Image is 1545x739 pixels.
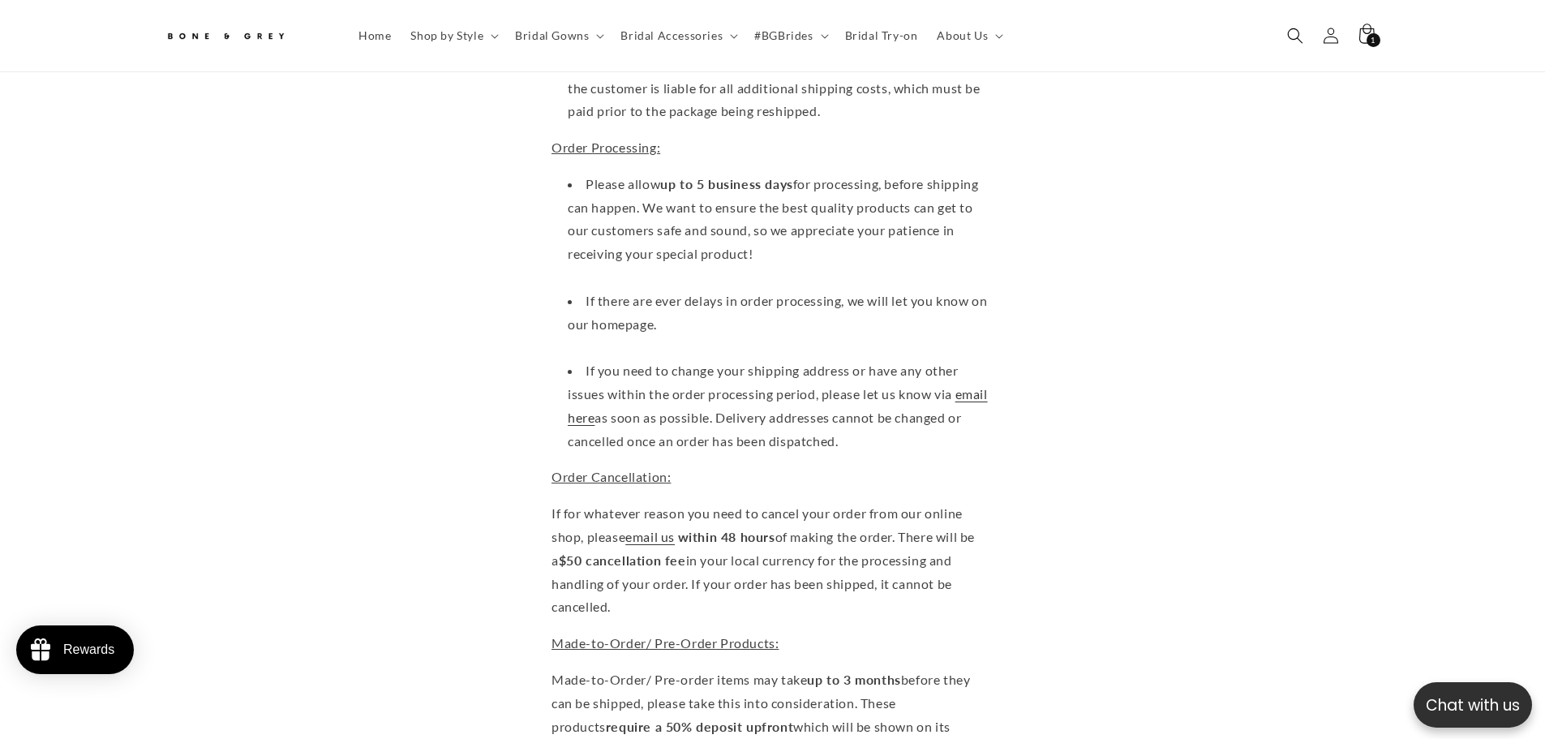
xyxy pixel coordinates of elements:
[927,19,1010,53] summary: About Us
[401,19,505,53] summary: Shop by Style
[937,28,988,43] span: About Us
[551,505,975,614] span: If for whatever reason you need to cancel your order from our online shop, please of making the o...
[620,28,723,43] span: Bridal Accessories
[611,19,745,53] summary: Bridal Accessories
[551,635,779,651] span: Made-to-Order/ Pre-Order Products:
[807,672,900,687] strong: up to 3 months
[568,293,987,332] span: If there are ever delays in order processing, we will let you know on our homepage.
[505,19,611,53] summary: Bridal Gowns
[568,363,959,402] span: If you need to change your shipping address or have any other issues within the order processing ...
[568,30,994,123] li: In the event that the delivery is not successful and the package is returned to [GEOGRAPHIC_DATA]...
[1277,18,1313,54] summary: Search
[559,552,686,568] strong: $50 cancellation fee
[625,529,675,544] a: email us
[568,386,988,425] a: email here
[754,28,813,43] span: #BGBrides
[835,19,928,53] a: Bridal Try-on
[515,28,589,43] span: Bridal Gowns
[1414,682,1532,728] button: Open chatbox
[158,16,333,55] a: Bone and Grey Bridal
[678,529,775,544] strong: within 48 hours
[551,469,671,484] span: Order Cancellation:
[845,28,918,43] span: Bridal Try-on
[1371,33,1375,47] span: 1
[63,642,114,657] div: Rewards
[165,23,286,49] img: Bone and Grey Bridal
[410,28,483,43] span: Shop by Style
[568,176,978,261] span: Please allow for processing, before shipping can happen. We want to ensure the best quality produ...
[745,19,835,53] summary: #BGBrides
[551,140,660,155] span: Order Processing:
[568,410,961,449] span: as soon as possible. Delivery addresses cannot be changed or cancelled once an order has been dis...
[660,176,793,191] strong: up to 5 business days
[349,19,401,53] a: Home
[1414,694,1532,717] p: Chat with us
[358,28,391,43] span: Home
[606,719,793,734] strong: require a 50% deposit upfront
